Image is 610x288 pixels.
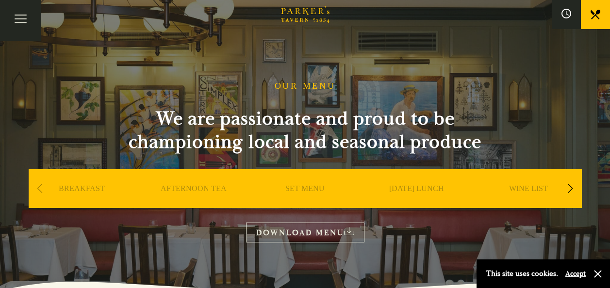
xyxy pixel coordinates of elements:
h1: OUR MENU [275,81,336,92]
a: WINE LIST [509,184,548,223]
button: Close and accept [593,269,603,279]
div: 1 / 9 [29,169,135,237]
a: SET MENU [285,184,325,223]
h2: We are passionate and proud to be championing local and seasonal produce [111,107,499,154]
a: DOWNLOAD MENU [246,223,364,242]
div: Next slide [564,178,577,199]
button: Accept [565,269,586,278]
div: Previous slide [33,178,47,199]
div: 3 / 9 [252,169,359,237]
a: BREAKFAST [59,184,105,223]
div: 2 / 9 [140,169,247,237]
div: 4 / 9 [363,169,470,237]
a: [DATE] LUNCH [389,184,444,223]
div: 5 / 9 [475,169,582,237]
p: This site uses cookies. [486,267,558,281]
a: AFTERNOON TEA [161,184,227,223]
